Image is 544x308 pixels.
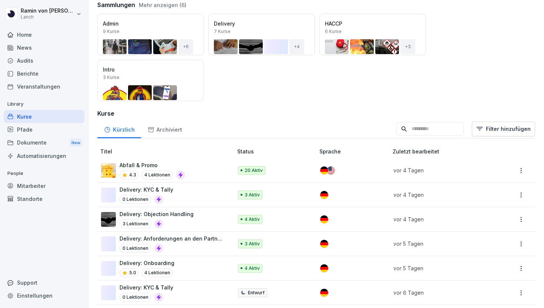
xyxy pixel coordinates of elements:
p: vor 4 Tagen [393,215,490,223]
a: Audits [4,54,84,67]
a: Kürzlich [97,119,141,138]
p: 0 Lektionen [120,195,151,204]
h3: Kurse [97,109,535,118]
p: 4 Lektionen [141,170,173,179]
img: us.svg [327,166,335,175]
img: urw3ytc7x1v5bfur977du01f.png [101,163,116,178]
p: Titel [100,148,234,155]
p: Admin [103,20,198,27]
p: Delivery: KYC & Tally [120,284,173,291]
img: uim5gx7fz7npk6ooxrdaio0l.png [101,212,116,227]
button: Mehr anzeigen (6) [139,1,187,9]
a: Kurse [4,110,84,123]
p: People [4,168,84,179]
a: DokumenteNew [4,136,84,150]
a: Intro3 Kurse [97,60,204,101]
button: Filter hinzufügen [472,122,535,136]
a: Veranstaltungen [4,80,84,93]
p: 4 Aktiv [245,216,260,223]
p: 9 Kurse [103,28,120,35]
p: Status [237,148,317,155]
p: 20 Aktiv [245,167,263,174]
p: Intro [103,66,198,73]
a: Berichte [4,67,84,80]
p: HACCP [325,20,420,27]
div: New [70,139,82,147]
p: Delivery: KYC & Tally [120,186,173,193]
p: 0 Lektionen [120,244,151,253]
p: Delivery: Anforderungen an den Partner (Hygiene und Sign Criteria) [120,235,225,242]
a: Automatisierungen [4,149,84,162]
a: Standorte [4,192,84,205]
p: vor 4 Tagen [393,191,490,199]
p: vor 4 Tagen [393,166,490,174]
p: Lanch [21,14,75,20]
img: de.svg [320,215,328,223]
a: Home [4,28,84,41]
a: Pfade [4,123,84,136]
p: Library [4,98,84,110]
p: 0 Lektionen [120,293,151,302]
div: + 6 [178,39,193,54]
p: Delivery [214,20,309,27]
a: Archiviert [141,119,188,138]
p: 4.3 [129,172,136,178]
h3: Sammlungen [97,0,135,9]
p: 3 Kurse [103,74,120,81]
div: Dokumente [4,136,84,150]
a: News [4,41,84,54]
p: 4 Aktiv [245,265,260,272]
p: Abfall & Promo [120,161,185,169]
a: Einstellungen [4,289,84,302]
p: 7 Kurse [214,28,231,35]
a: HACCP6 Kurse+3 [319,14,426,55]
a: Mitarbeiter [4,179,84,192]
img: de.svg [320,264,328,272]
a: Delivery7 Kurse+4 [208,14,315,55]
img: de.svg [320,166,328,175]
img: de.svg [320,191,328,199]
p: vor 6 Tagen [393,289,490,297]
p: Delivery: Objection Handling [120,210,194,218]
img: de.svg [320,289,328,297]
p: vor 5 Tagen [393,264,490,272]
p: Entwurf [248,289,265,296]
div: + 3 [400,39,415,54]
p: 5.0 [129,269,136,276]
p: Delivery: Onboarding [120,259,174,267]
p: 6 Kurse [325,28,342,35]
p: Zuletzt bearbeitet [393,148,498,155]
p: 3 Aktiv [245,241,260,247]
p: 3 Lektionen [120,219,151,228]
p: vor 5 Tagen [393,240,490,248]
p: Sprache [319,148,390,155]
a: Admin9 Kurse+6 [97,14,204,55]
img: de.svg [320,240,328,248]
div: + 4 [289,39,304,54]
p: 4 Lektionen [141,268,173,277]
div: Support [4,276,84,289]
p: 3 Aktiv [245,192,260,198]
p: Ramin von [PERSON_NAME] [21,8,75,14]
